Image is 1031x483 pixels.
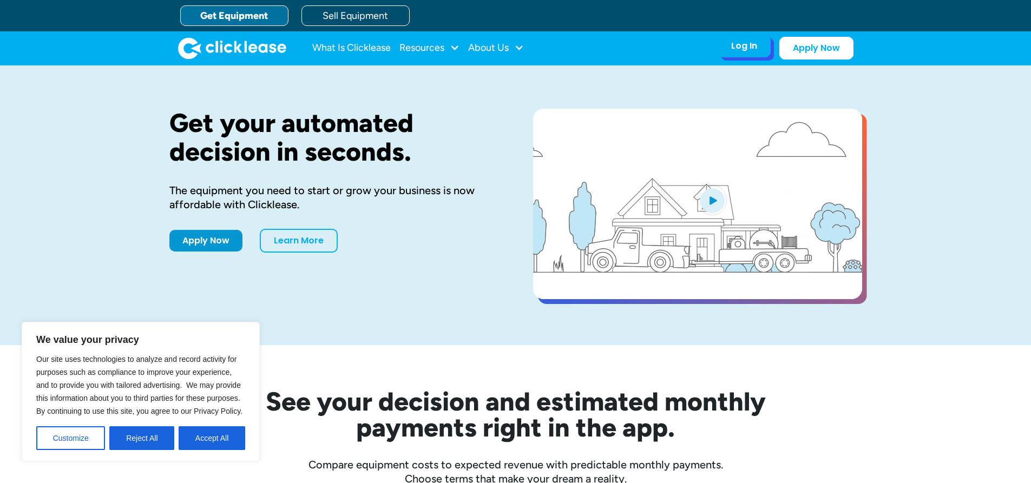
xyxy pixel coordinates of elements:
[779,37,853,59] a: Apply Now
[169,230,242,252] a: Apply Now
[36,426,105,450] button: Customize
[169,183,498,211] div: The equipment you need to start or grow your business is now affordable with Clicklease.
[731,41,757,51] div: Log In
[260,229,338,253] a: Learn More
[301,5,410,26] a: Sell Equipment
[178,37,286,59] a: home
[533,109,862,299] a: open lightbox
[180,5,288,26] a: Get Equipment
[399,37,459,59] div: Resources
[179,426,245,450] button: Accept All
[178,37,286,59] img: Clicklease logo
[169,109,498,166] h1: Get your automated decision in seconds.
[36,355,242,415] span: Our site uses technologies to analyze and record activity for purposes such as compliance to impr...
[213,388,819,440] h2: See your decision and estimated monthly payments right in the app.
[109,426,174,450] button: Reject All
[22,322,260,461] div: We value your privacy
[36,333,245,346] p: We value your privacy
[468,37,524,59] div: About Us
[698,185,727,215] img: Blue play button logo on a light blue circular background
[312,37,391,59] a: What Is Clicklease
